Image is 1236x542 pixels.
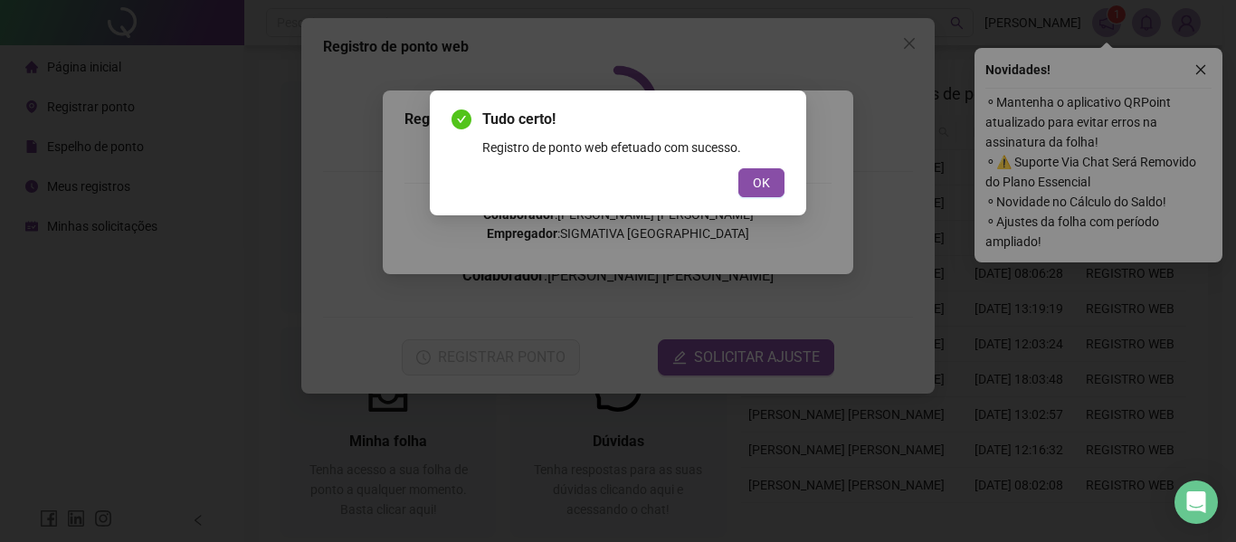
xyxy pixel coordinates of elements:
div: Registro de ponto web efetuado com sucesso. [482,138,784,157]
span: Tudo certo! [482,109,784,130]
span: check-circle [452,109,471,129]
span: OK [753,173,770,193]
div: Open Intercom Messenger [1174,480,1218,524]
button: OK [738,168,784,197]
